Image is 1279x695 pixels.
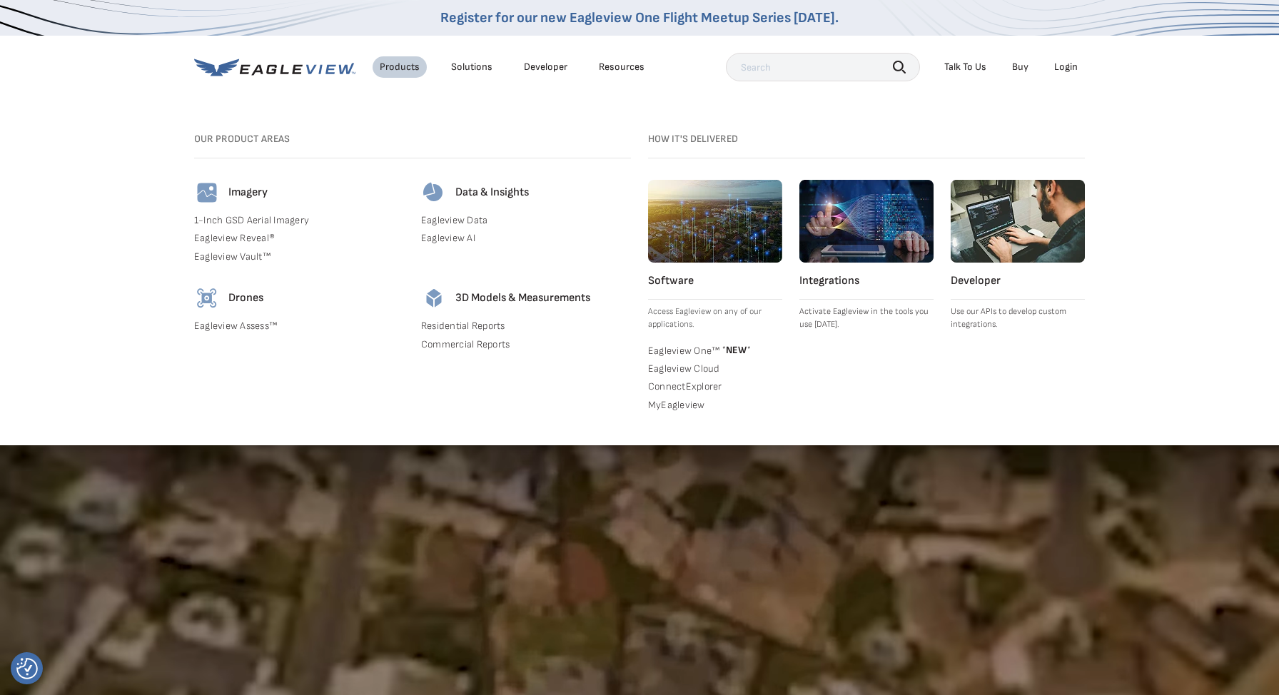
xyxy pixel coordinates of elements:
[421,285,447,311] img: 3d-models-icon.svg
[951,180,1085,331] a: Developer Use our APIs to develop custom integrations.
[648,133,1085,146] h3: How it's Delivered
[648,362,782,375] a: Eagleview Cloud
[194,320,404,333] a: Eagleview Assess™
[719,344,750,356] span: NEW
[194,232,404,245] a: Eagleview Reveal®
[524,61,567,73] a: Developer
[194,133,631,146] h3: Our Product Areas
[951,305,1085,331] p: Use our APIs to develop custom integrations.
[455,291,590,305] h4: 3D Models & Measurements
[799,180,934,331] a: Integrations Activate Eagleview in the tools you use [DATE].
[599,61,644,73] div: Resources
[944,61,986,73] div: Talk To Us
[380,61,420,73] div: Products
[648,274,782,288] h4: Software
[440,9,839,26] a: Register for our new Eagleview One Flight Meetup Series [DATE].
[799,180,934,263] img: integrations.webp
[1012,61,1028,73] a: Buy
[951,274,1085,288] h4: Developer
[648,399,782,412] a: MyEagleview
[194,250,404,263] a: Eagleview Vault™
[648,343,782,357] a: Eagleview One™ *NEW*
[228,291,263,305] h4: Drones
[421,338,631,351] a: Commercial Reports
[726,53,920,81] input: Search
[799,305,934,331] p: Activate Eagleview in the tools you use [DATE].
[421,320,631,333] a: Residential Reports
[194,180,220,206] img: imagery-icon.svg
[194,214,404,227] a: 1-Inch GSD Aerial Imagery
[194,285,220,311] img: drones-icon.svg
[951,180,1085,263] img: developer.webp
[228,186,268,200] h4: Imagery
[799,274,934,288] h4: Integrations
[451,61,492,73] div: Solutions
[421,214,631,227] a: Eagleview Data
[16,658,38,679] button: Consent Preferences
[648,305,782,331] p: Access Eagleview on any of our applications.
[1054,61,1078,73] div: Login
[648,180,782,263] img: software.webp
[16,658,38,679] img: Revisit consent button
[421,232,631,245] a: Eagleview AI
[648,380,782,393] a: ConnectExplorer
[421,180,447,206] img: data-icon.svg
[455,186,529,200] h4: Data & Insights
